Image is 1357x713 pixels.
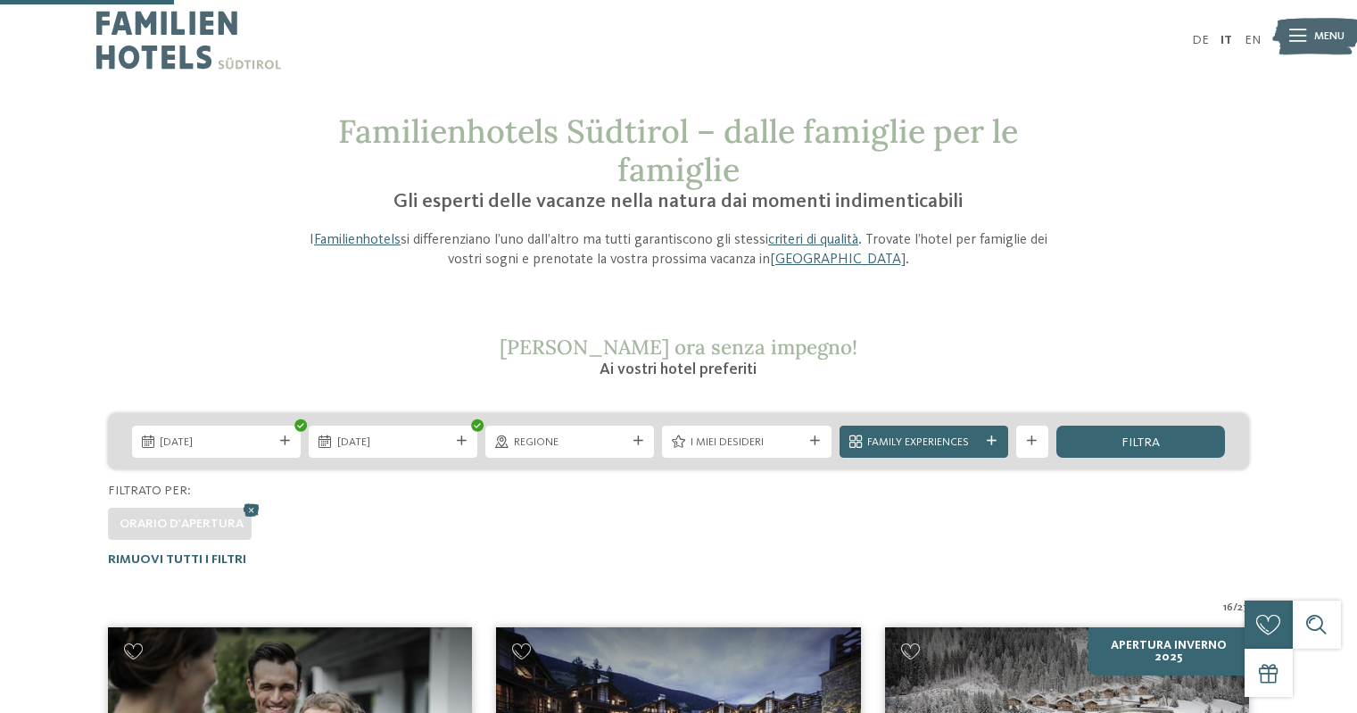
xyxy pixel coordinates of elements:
a: IT [1220,34,1232,46]
span: [DATE] [160,435,272,451]
a: Familienhotels [314,233,401,247]
a: EN [1245,34,1261,46]
span: Gli esperti delle vacanze nella natura dai momenti indimenticabili [393,192,963,211]
span: Familienhotels Südtirol – dalle famiglie per le famiglie [338,111,1018,190]
span: [PERSON_NAME] ora senza impegno! [500,334,857,360]
span: Family Experiences [867,435,980,451]
span: / [1233,600,1237,616]
span: 27 [1237,600,1249,616]
a: [GEOGRAPHIC_DATA] [770,253,906,267]
span: I miei desideri [691,435,803,451]
span: Orario d'apertura [120,518,244,530]
span: Regione [514,435,626,451]
span: filtra [1121,436,1160,449]
p: I si differenziano l’uno dall’altro ma tutti garantiscono gli stessi . Trovate l’hotel per famigl... [297,230,1061,270]
span: Menu [1314,29,1345,45]
span: [DATE] [337,435,450,451]
a: criteri di qualità [768,233,858,247]
span: Filtrato per: [108,485,191,497]
a: DE [1192,34,1209,46]
span: Ai vostri hotel preferiti [600,361,757,377]
span: 16 [1223,600,1233,616]
span: Rimuovi tutti i filtri [108,553,246,566]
